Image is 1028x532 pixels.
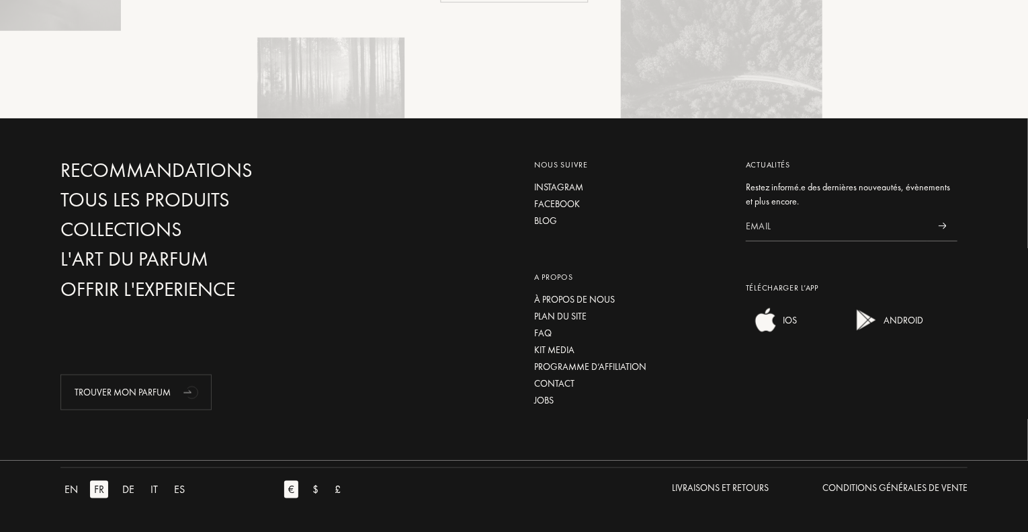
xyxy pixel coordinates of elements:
[822,481,968,498] a: Conditions Générales de Vente
[118,481,138,498] div: DE
[170,481,189,498] div: ES
[746,159,957,171] div: Actualités
[534,377,726,391] a: Contact
[779,307,797,334] div: IOS
[753,307,779,334] img: ios app
[90,481,118,498] a: FR
[179,379,206,406] div: animation
[60,188,349,212] a: Tous les produits
[60,278,349,301] a: Offrir l'experience
[746,180,957,208] div: Restez informé.e des dernières nouveautés, évènements et plus encore.
[60,481,82,498] div: EN
[534,343,726,357] a: Kit media
[534,326,726,340] a: FAQ
[60,375,212,410] div: Trouver mon parfum
[534,309,726,324] a: Plan du site
[331,481,353,498] a: £
[284,481,308,498] a: €
[534,214,726,228] a: Blog
[60,248,349,271] a: L'Art du Parfum
[534,271,726,283] div: A propos
[938,223,947,229] img: news_send.svg
[284,481,298,498] div: €
[60,218,349,241] a: Collections
[308,481,323,498] div: $
[746,324,797,336] a: ios appIOS
[880,307,923,334] div: ANDROID
[822,481,968,495] div: Conditions Générales de Vente
[672,481,769,495] div: Livraisons et Retours
[847,324,923,336] a: android appANDROID
[746,211,927,241] input: Email
[308,481,331,498] a: $
[746,282,957,294] div: Télécharger L’app
[118,481,146,498] a: DE
[60,481,90,498] a: EN
[672,481,769,498] a: Livraisons et Retours
[331,481,345,498] div: £
[146,481,170,498] a: IT
[534,180,726,194] a: Instagram
[90,481,108,498] div: FR
[170,481,197,498] a: ES
[534,159,726,171] div: Nous suivre
[146,481,162,498] div: IT
[534,197,726,211] a: Facebook
[534,393,726,408] a: Jobs
[853,307,880,334] img: android app
[534,293,726,307] a: À propos de nous
[534,360,726,374] a: Programme d’affiliation
[60,159,349,182] a: Recommandations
